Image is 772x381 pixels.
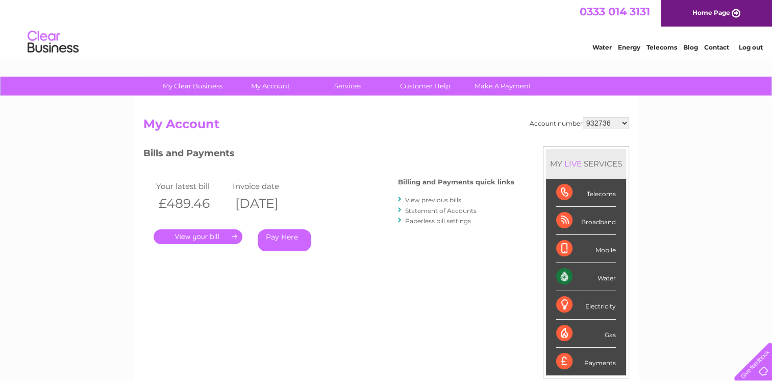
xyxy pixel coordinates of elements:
[143,117,629,136] h2: My Account
[562,159,584,169] div: LIVE
[405,207,477,215] a: Statement of Accounts
[618,43,640,51] a: Energy
[556,291,616,319] div: Electricity
[461,77,545,96] a: Make A Payment
[383,77,467,96] a: Customer Help
[580,5,650,18] a: 0333 014 3131
[530,117,629,129] div: Account number
[230,193,307,214] th: [DATE]
[230,179,307,193] td: Invoice date
[154,193,230,214] th: £489.46
[683,43,698,51] a: Blog
[546,149,626,178] div: MY SERVICES
[27,27,79,58] img: logo.png
[556,348,616,375] div: Payments
[592,43,612,51] a: Water
[556,235,616,263] div: Mobile
[258,229,311,251] a: Pay Here
[556,207,616,235] div: Broadband
[556,179,616,207] div: Telecoms
[398,178,514,186] h4: Billing and Payments quick links
[306,77,390,96] a: Services
[151,77,235,96] a: My Clear Business
[154,179,230,193] td: Your latest bill
[738,43,762,51] a: Log out
[405,217,471,225] a: Paperless bill settings
[556,320,616,348] div: Gas
[145,6,628,50] div: Clear Business is a trading name of Verastar Limited (registered in [GEOGRAPHIC_DATA] No. 3667643...
[405,196,461,204] a: View previous bills
[556,263,616,291] div: Water
[143,146,514,164] h3: Bills and Payments
[704,43,729,51] a: Contact
[228,77,312,96] a: My Account
[646,43,677,51] a: Telecoms
[154,229,242,244] a: .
